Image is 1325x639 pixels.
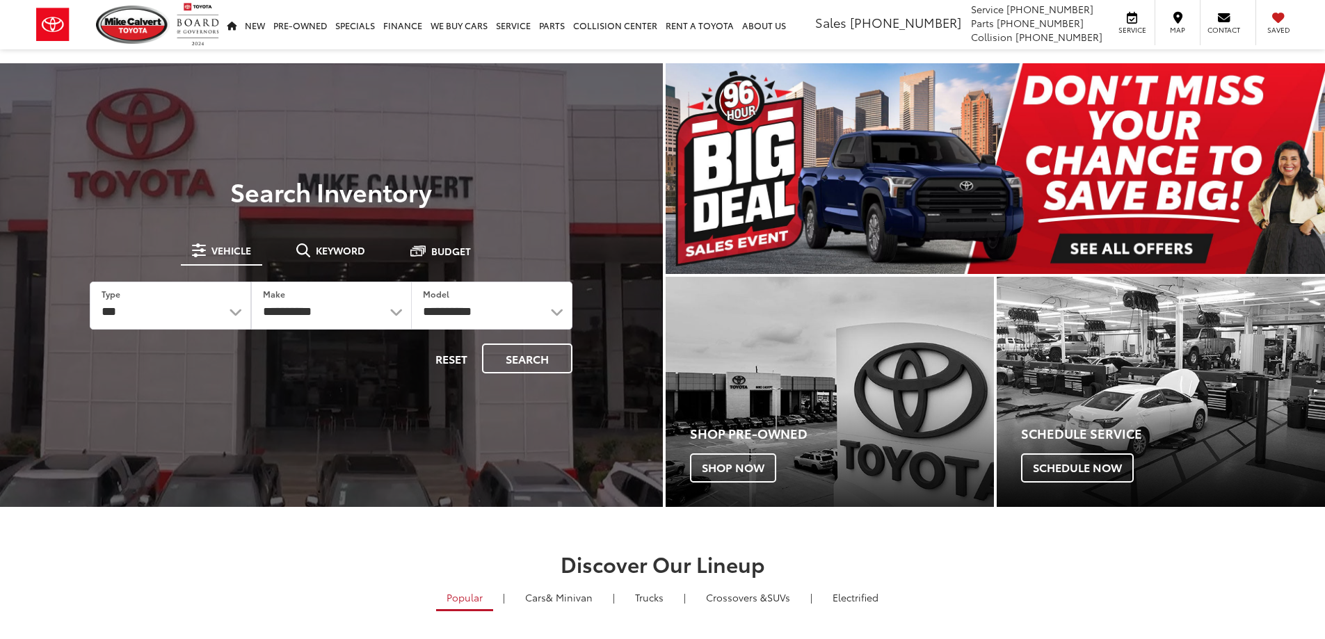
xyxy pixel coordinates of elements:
label: Type [102,288,120,300]
span: Service [971,2,1004,16]
li: | [807,590,816,604]
li: | [680,590,689,604]
div: Toyota [997,277,1325,507]
span: Shop Now [690,453,776,483]
span: Collision [971,30,1013,44]
span: Saved [1263,25,1294,35]
span: Keyword [316,245,365,255]
span: & Minivan [546,590,593,604]
span: [PHONE_NUMBER] [997,16,1084,30]
a: Shop Pre-Owned Shop Now [666,277,994,507]
h2: Discover Our Lineup [172,552,1153,575]
span: [PHONE_NUMBER] [1006,2,1093,16]
a: Cars [515,585,603,609]
span: Budget [431,246,471,256]
span: Schedule Now [1021,453,1134,483]
a: Electrified [822,585,889,609]
label: Model [423,288,449,300]
a: SUVs [696,585,801,609]
span: Contact [1207,25,1240,35]
li: | [609,590,618,604]
h4: Schedule Service [1021,427,1325,441]
a: Trucks [625,585,674,609]
button: Search [482,343,572,373]
span: Parts [971,16,994,30]
img: Mike Calvert Toyota [96,6,170,44]
div: Toyota [666,277,994,507]
span: Vehicle [211,245,251,255]
span: Crossovers & [706,590,767,604]
span: [PHONE_NUMBER] [850,13,961,31]
span: Service [1116,25,1148,35]
a: Popular [436,585,493,611]
span: [PHONE_NUMBER] [1015,30,1102,44]
h4: Shop Pre-Owned [690,427,994,441]
h3: Search Inventory [58,177,604,205]
label: Make [263,288,285,300]
span: Map [1162,25,1193,35]
li: | [499,590,508,604]
button: Reset [424,343,479,373]
span: Sales [815,13,846,31]
a: Schedule Service Schedule Now [997,277,1325,507]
